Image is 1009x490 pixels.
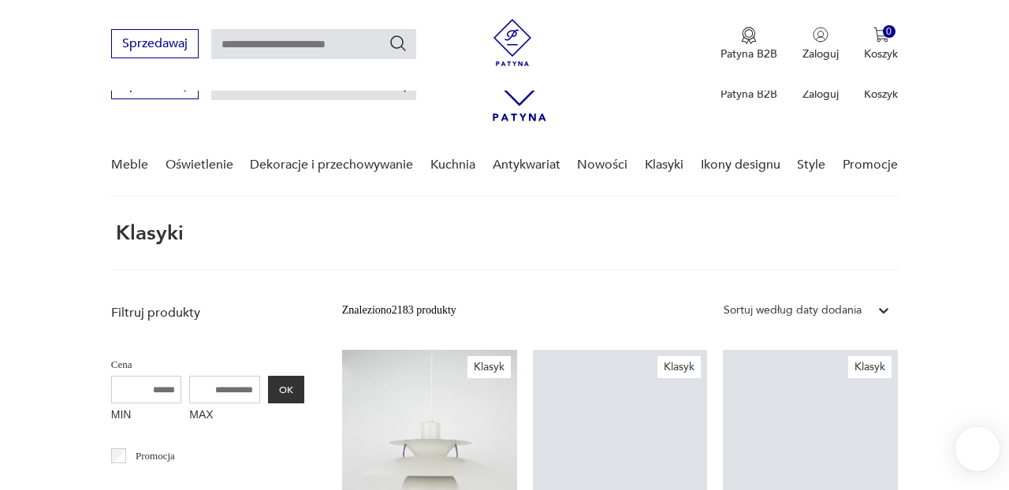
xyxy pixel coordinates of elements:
[389,34,408,53] button: Szukaj
[111,80,199,91] a: Sprzedawaj
[701,135,780,195] a: Ikony designu
[883,25,896,39] div: 0
[342,302,456,319] div: Znaleziono 2183 produkty
[268,376,304,403] button: OK
[720,87,777,102] p: Patyna B2B
[189,403,260,429] label: MAX
[720,27,777,61] button: Patyna B2B
[802,27,839,61] button: Zaloguj
[493,135,560,195] a: Antykwariat
[724,302,862,319] div: Sortuj według daty dodania
[111,304,304,321] p: Filtruj produkty
[720,27,777,61] a: Ikona medaluPatyna B2B
[813,27,828,43] img: Ikonka użytkownika
[111,222,184,244] h1: Klasyki
[864,27,898,61] button: 0Koszyk
[797,135,825,195] a: Style
[873,27,889,43] img: Ikona koszyka
[166,135,233,195] a: Oświetlenie
[111,135,148,195] a: Meble
[577,135,627,195] a: Nowości
[864,87,898,102] p: Koszyk
[720,46,777,61] p: Patyna B2B
[111,403,182,429] label: MIN
[489,19,536,66] img: Patyna - sklep z meblami i dekoracjami vintage
[430,135,475,195] a: Kuchnia
[864,46,898,61] p: Koszyk
[843,135,898,195] a: Promocje
[111,39,199,50] a: Sprzedawaj
[111,356,304,373] p: Cena
[111,29,199,58] button: Sprzedawaj
[802,87,839,102] p: Zaloguj
[741,27,757,44] img: Ikona medalu
[955,427,1000,471] iframe: Smartsupp widget button
[802,46,839,61] p: Zaloguj
[645,135,683,195] a: Klasyki
[250,135,413,195] a: Dekoracje i przechowywanie
[136,447,175,465] p: Promocja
